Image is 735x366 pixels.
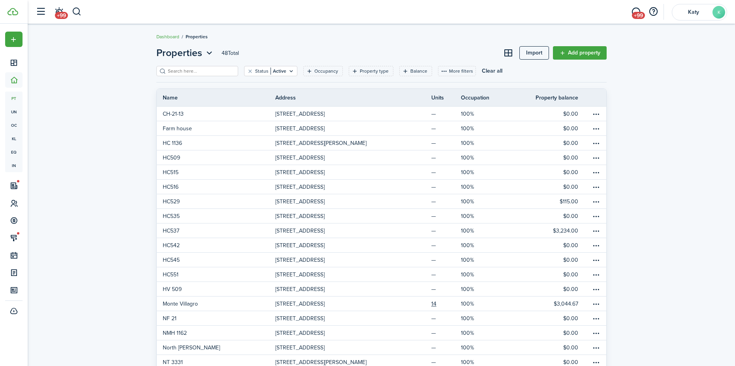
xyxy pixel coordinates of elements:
filter-tag: Open filter [399,66,432,76]
button: Open menu [590,181,602,193]
a: Open menu [590,253,606,267]
p: HC551 [163,270,179,279]
a: Messaging [628,2,643,22]
p: 100% [461,241,474,250]
a: Open menu [590,282,606,296]
th: Occupation [461,94,501,102]
a: $0.00 [501,282,590,296]
a: Add property [553,46,607,60]
a: $3,044.67 [501,297,590,311]
p: [STREET_ADDRESS] [275,110,325,118]
a: Open menu [590,311,606,325]
a: Open menu [590,209,606,223]
a: Open menu [590,194,606,208]
a: 100% [461,253,501,267]
th: Address [275,94,394,102]
p: [STREET_ADDRESS] [275,343,325,352]
filter-tag-value: Active [271,68,286,75]
a: $0.00 [501,326,590,340]
a: [STREET_ADDRESS] [275,326,394,340]
button: Open menu [590,312,602,324]
p: 100% [461,183,474,191]
p: 100% [461,314,474,323]
a: Import [519,46,549,60]
a: $0.00 [501,150,590,165]
a: — [431,165,461,179]
p: 100% [461,168,474,176]
a: CH-21-13 [157,107,276,121]
a: HV 509 [157,282,276,296]
a: — [431,107,461,121]
p: [STREET_ADDRESS] [275,270,325,279]
button: Open menu [590,195,602,207]
a: $0.00 [501,267,590,282]
a: [STREET_ADDRESS] [275,150,394,165]
a: 100% [461,165,501,179]
a: $0.00 [501,340,590,355]
a: 100% [461,223,501,238]
a: NF 21 [157,311,276,325]
a: [STREET_ADDRESS] [275,282,394,296]
button: Open menu [5,32,23,47]
a: — [431,238,461,252]
p: Monte Villagro [163,300,198,308]
a: HC516 [157,180,276,194]
a: 100% [461,209,501,223]
a: $0.00 [501,253,590,267]
a: Open menu [590,136,606,150]
p: HC 1136 [163,139,182,147]
p: HC535 [163,212,180,220]
p: [STREET_ADDRESS][PERSON_NAME] [275,139,367,147]
a: 100% [461,150,501,165]
button: Clear filter [247,68,254,74]
a: $0.00 [501,121,590,135]
a: — [431,121,461,135]
a: [STREET_ADDRESS] [275,297,394,311]
p: 100% [461,343,474,352]
a: — [431,180,461,194]
a: HC515 [157,165,276,179]
filter-tag-label: Status [255,68,269,75]
p: 100% [461,227,474,235]
button: Properties [156,46,214,60]
p: North [PERSON_NAME] [163,343,220,352]
filter-tag-label: Property type [360,68,389,75]
a: Open menu [590,267,606,282]
a: Farm house [157,121,276,135]
button: Open menu [590,210,602,222]
a: [STREET_ADDRESS] [275,209,394,223]
a: NMH 1162 [157,326,276,340]
a: 100% [461,340,501,355]
p: HC542 [163,241,180,250]
a: Open menu [590,238,606,252]
p: HV 509 [163,285,182,293]
a: in [5,159,23,172]
p: 100% [461,212,474,220]
p: 100% [461,110,474,118]
p: 100% [461,154,474,162]
p: 100% [461,329,474,337]
avatar-text: K [712,6,725,19]
a: — [431,136,461,150]
a: 100% [461,136,501,150]
button: Open menu [156,46,214,60]
a: [STREET_ADDRESS] [275,107,394,121]
a: 100% [461,121,501,135]
a: Open menu [590,107,606,121]
p: [STREET_ADDRESS] [275,300,325,308]
p: [STREET_ADDRESS] [275,241,325,250]
img: TenantCloud [8,8,18,15]
a: oc [5,118,23,132]
filter-tag: Open filter [303,66,343,76]
p: CH-21-13 [163,110,184,118]
p: HC515 [163,168,179,176]
p: [STREET_ADDRESS] [275,227,325,235]
a: 100% [461,180,501,194]
a: [STREET_ADDRESS] [275,165,394,179]
button: Open menu [590,122,602,134]
button: Open menu [590,137,602,149]
button: Open menu [590,298,602,310]
a: — [431,209,461,223]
